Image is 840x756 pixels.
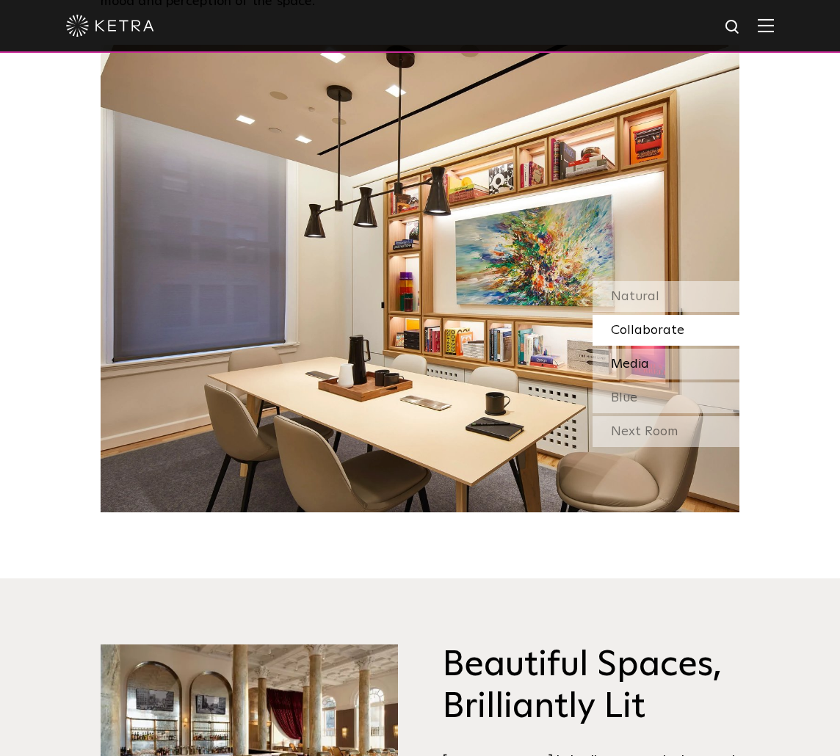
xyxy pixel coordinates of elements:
[611,324,684,337] span: Collaborate
[758,18,774,32] img: Hamburger%20Nav.svg
[593,416,739,447] div: Next Room
[611,290,659,303] span: Natural
[442,644,739,729] h3: Beautiful Spaces, Brilliantly Lit
[611,357,649,371] span: Media
[724,18,742,37] img: search icon
[611,391,637,404] span: Blue
[101,45,739,512] img: SS-Desktop-CEC-05
[66,15,154,37] img: ketra-logo-2019-white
